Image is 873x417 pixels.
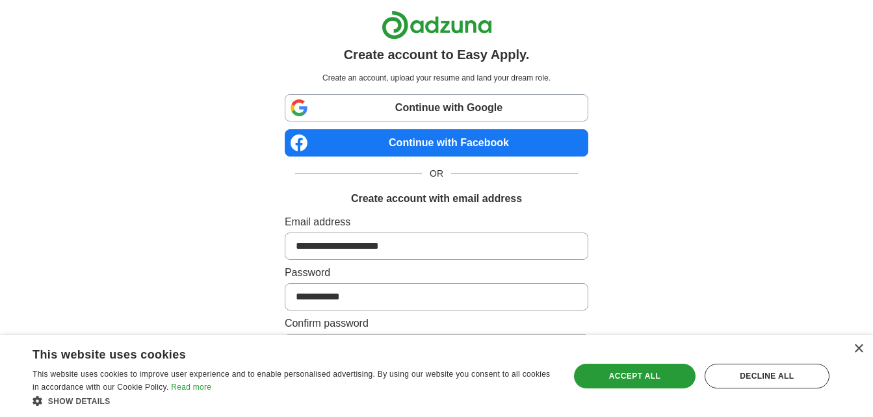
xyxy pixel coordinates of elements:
[33,370,550,392] span: This website uses cookies to improve user experience and to enable personalised advertising. By u...
[344,45,530,64] h1: Create account to Easy Apply.
[422,167,451,181] span: OR
[574,364,696,388] div: Accept all
[285,129,588,157] a: Continue with Facebook
[705,364,829,388] div: Decline all
[285,94,588,121] a: Continue with Google
[853,344,863,354] div: Close
[33,394,553,407] div: Show details
[382,10,492,40] img: Adzuna logo
[171,383,211,392] a: Read more, opens a new window
[33,343,521,362] div: This website uses cookies
[287,72,586,84] p: Create an account, upload your resume and land your dream role.
[351,191,522,207] h1: Create account with email address
[48,397,111,406] span: Show details
[285,214,588,230] label: Email address
[285,316,588,331] label: Confirm password
[285,265,588,281] label: Password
